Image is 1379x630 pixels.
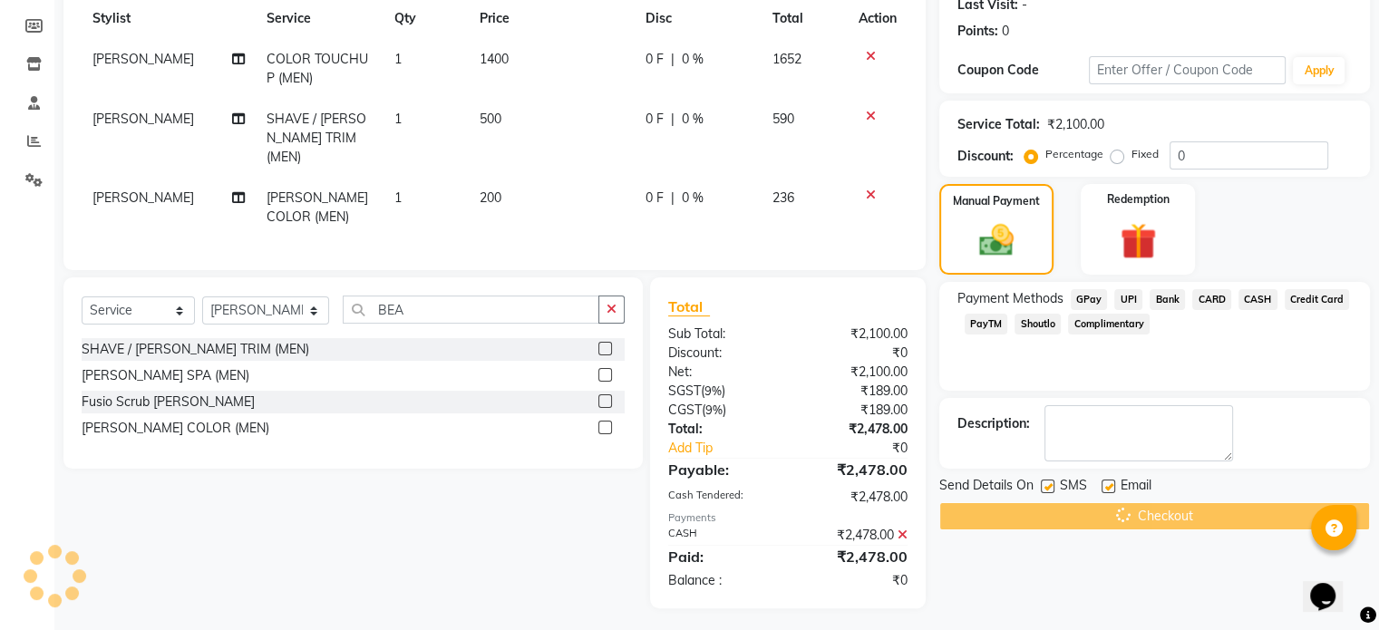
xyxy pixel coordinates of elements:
span: 0 F [646,110,664,129]
span: [PERSON_NAME] COLOR (MEN) [267,189,368,225]
span: 1652 [772,51,801,67]
div: ₹189.00 [788,382,921,401]
div: Cash Tendered: [655,488,788,507]
span: Complimentary [1068,314,1150,334]
div: ₹2,478.00 [788,526,921,545]
img: _gift.svg [1109,218,1168,264]
div: ( ) [655,401,788,420]
span: CASH [1238,289,1277,310]
div: ₹189.00 [788,401,921,420]
div: Balance : [655,571,788,590]
div: Paid: [655,546,788,567]
span: | [671,50,675,69]
span: 500 [480,111,501,127]
div: 0 [1002,22,1009,41]
span: 9% [704,383,722,398]
span: Total [668,297,710,316]
span: SMS [1060,476,1087,499]
span: | [671,189,675,208]
span: Shoutlo [1015,314,1061,334]
label: Fixed [1131,146,1159,162]
div: Discount: [957,147,1014,166]
span: 9% [705,402,723,417]
span: 200 [480,189,501,206]
label: Percentage [1045,146,1103,162]
img: _cash.svg [968,220,1025,260]
span: UPI [1114,289,1142,310]
div: ₹2,478.00 [788,459,921,480]
span: 236 [772,189,794,206]
span: CARD [1192,289,1231,310]
label: Manual Payment [953,193,1040,209]
span: 590 [772,111,794,127]
div: SHAVE / [PERSON_NAME] TRIM (MEN) [82,340,309,359]
div: ₹2,100.00 [788,325,921,344]
span: CGST [668,402,702,418]
label: Redemption [1107,191,1170,208]
span: 1400 [480,51,509,67]
div: Points: [957,22,998,41]
div: ₹0 [788,344,921,363]
span: Send Details On [939,476,1034,499]
div: Description: [957,414,1030,433]
span: GPay [1071,289,1108,310]
span: 1 [394,189,402,206]
span: 0 % [682,110,704,129]
span: SGST [668,383,701,399]
span: 0 % [682,50,704,69]
span: 0 F [646,50,664,69]
a: Add Tip [655,439,810,458]
span: [PERSON_NAME] [92,111,194,127]
span: Email [1121,476,1151,499]
span: Payment Methods [957,289,1063,308]
div: ₹2,100.00 [1047,115,1104,134]
div: ₹0 [788,571,921,590]
div: ( ) [655,382,788,401]
span: | [671,110,675,129]
div: ₹2,478.00 [788,546,921,567]
span: Credit Card [1285,289,1350,310]
div: Service Total: [957,115,1040,134]
span: 1 [394,111,402,127]
div: CASH [655,526,788,545]
div: Payments [668,510,908,526]
span: [PERSON_NAME] [92,51,194,67]
div: Sub Total: [655,325,788,344]
div: [PERSON_NAME] SPA (MEN) [82,366,249,385]
div: [PERSON_NAME] COLOR (MEN) [82,419,269,438]
span: PayTM [965,314,1008,334]
span: [PERSON_NAME] [92,189,194,206]
div: Total: [655,420,788,439]
iframe: chat widget [1303,557,1361,612]
span: Bank [1150,289,1185,310]
span: SHAVE / [PERSON_NAME] TRIM (MEN) [267,111,366,165]
span: 0 F [646,189,664,208]
div: Fusio Scrub [PERSON_NAME] [82,393,255,412]
span: 0 % [682,189,704,208]
div: ₹0 [810,439,920,458]
button: Apply [1293,57,1345,84]
div: Net: [655,363,788,382]
span: COLOR TOUCHUP (MEN) [267,51,368,86]
input: Search or Scan [343,296,599,324]
div: Payable: [655,459,788,480]
div: Coupon Code [957,61,1089,80]
span: 1 [394,51,402,67]
div: ₹2,478.00 [788,420,921,439]
div: Discount: [655,344,788,363]
input: Enter Offer / Coupon Code [1089,56,1287,84]
div: ₹2,478.00 [788,488,921,507]
div: ₹2,100.00 [788,363,921,382]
